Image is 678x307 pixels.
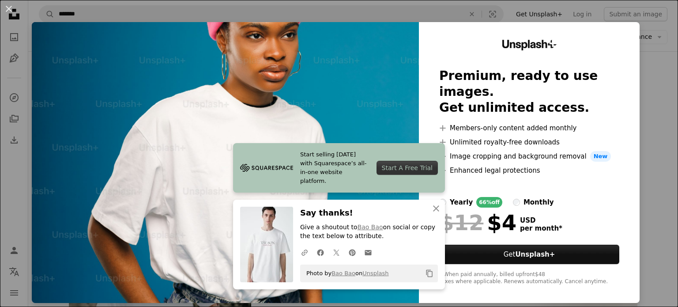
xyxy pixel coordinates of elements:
a: Bao Bao [331,270,355,277]
a: Share on Facebook [313,243,328,261]
a: Bao Bao [358,224,383,231]
h2: Premium, ready to use images. Get unlimited access. [439,68,619,116]
div: yearly [450,197,473,208]
li: Members-only content added monthly [439,123,619,133]
img: file-1705255347840-230a6ab5bca9image [240,161,293,174]
span: $12 [439,211,483,234]
li: Image cropping and background removal [439,151,619,162]
div: monthly [524,197,554,208]
div: Start A Free Trial [377,161,438,175]
span: USD [520,216,562,224]
div: $4 [439,211,516,234]
div: * When paid annually, billed upfront $48 Taxes where applicable. Renews automatically. Cancel any... [439,271,619,285]
a: Share over email [360,243,376,261]
p: Give a shoutout to on social or copy the text below to attribute. [300,223,438,241]
li: Enhanced legal protections [439,165,619,176]
h3: Say thanks! [300,207,438,220]
span: per month * [520,224,562,232]
div: 66% off [476,197,502,208]
button: Copy to clipboard [422,266,437,281]
li: Unlimited royalty-free downloads [439,137,619,148]
button: GetUnsplash+ [439,245,619,264]
span: Photo by on [302,266,389,280]
a: Share on Pinterest [344,243,360,261]
a: Start selling [DATE] with Squarespace’s all-in-one website platform.Start A Free Trial [233,143,445,193]
strong: Unsplash+ [515,250,555,258]
a: Share on Twitter [328,243,344,261]
a: Unsplash [362,270,388,277]
span: Start selling [DATE] with Squarespace’s all-in-one website platform. [300,150,369,186]
input: monthly [513,199,520,206]
span: New [590,151,611,162]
